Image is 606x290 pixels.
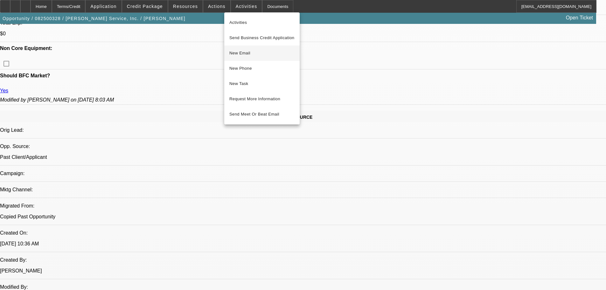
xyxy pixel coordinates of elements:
span: Activities [229,19,295,26]
span: Send Business Credit Application [229,34,295,42]
span: New Email [229,49,295,57]
span: Send Meet Or Beat Email [229,110,295,118]
span: New Phone [229,65,295,72]
span: New Task [229,80,295,88]
span: Request More Information [229,95,295,103]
